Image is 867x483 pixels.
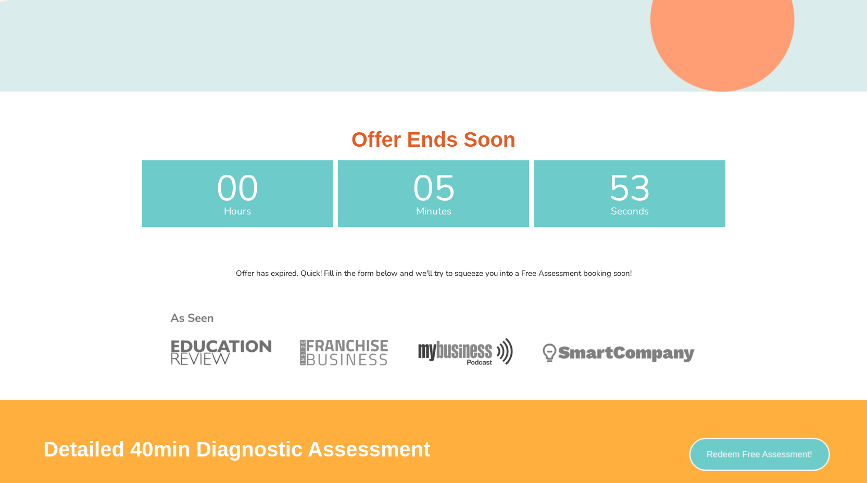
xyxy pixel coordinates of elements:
[338,171,529,207] span: 05
[689,438,830,471] a: Redeem Free Assessment!
[142,171,333,207] span: 00
[167,288,700,395] img: Year 10 Science Tutoring
[142,207,333,217] span: Hours
[142,129,725,150] h3: Offer Ends Soon
[815,433,867,483] iframe: Chat Widget
[43,439,570,460] h3: Detailed 40min Diagnostic Assessment
[338,207,529,217] span: Minutes
[707,450,812,459] span: Redeem Free Assessment!
[534,207,725,217] span: Seconds
[534,171,725,207] span: 53
[137,270,731,277] p: Offer has expired. Quick! Fill in the form below and we'll try to squeeze you into a Free Assessm...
